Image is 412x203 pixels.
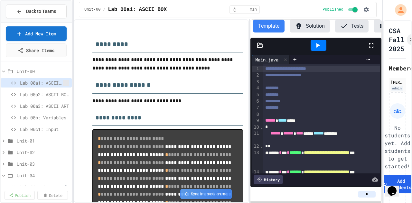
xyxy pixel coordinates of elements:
[63,80,69,86] button: More options
[37,191,68,200] a: Delete
[252,92,260,98] div: 5
[252,130,260,143] div: 11
[252,169,260,182] div: 14
[252,111,260,118] div: 8
[17,172,69,179] span: Unit-04
[20,79,63,86] span: Lab 00a1: ASCII BOX
[252,72,260,78] div: 2
[252,98,260,105] div: 6
[63,185,68,189] div: Unpublished
[17,68,69,75] span: Unit-00
[20,103,69,109] span: Lab 00a3: ASCII ART
[323,6,359,14] div: Content is published and visible to students
[260,143,263,149] span: Fold line
[391,86,403,91] div: Admin
[5,191,35,200] a: Publish
[335,20,369,32] button: Tests
[20,184,63,190] span: Lab 04a: Average Length of Two Strings
[20,114,69,121] span: Lab 00b: Variables
[252,66,260,72] div: 1
[17,149,69,156] span: Unit-02
[252,55,290,64] div: Main.java
[17,137,69,144] span: Unit-01
[252,85,260,91] div: 4
[290,20,330,32] button: Solution
[108,6,167,14] span: Lab 00a1: ASCII BOX
[6,43,67,57] a: Share Items
[253,20,285,32] button: Template
[20,91,69,98] span: Lab 00a2: ASCII BOX2
[252,117,260,124] div: 9
[6,5,67,18] button: Back to Teams
[252,79,260,85] div: 3
[254,175,283,184] div: History
[385,124,410,170] p: No students yet. Add students to get started!
[26,8,56,15] span: Back to Teams
[389,26,404,53] h1: CSA Fall 2025
[385,177,406,197] iframe: chat widget
[250,7,257,12] span: min
[252,105,260,111] div: 7
[6,26,67,41] a: Add New Item
[84,7,100,12] span: Unit-00
[252,124,260,131] div: 10
[252,143,260,150] div: 12
[17,161,69,167] span: Unit-03
[252,150,260,169] div: 13
[252,56,282,63] div: Main.java
[260,125,263,130] span: Fold line
[103,7,105,12] span: /
[388,3,408,17] div: My Account
[391,79,404,85] div: [PERSON_NAME]
[323,7,343,12] span: Published
[20,126,69,133] span: Lab 00c1: Input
